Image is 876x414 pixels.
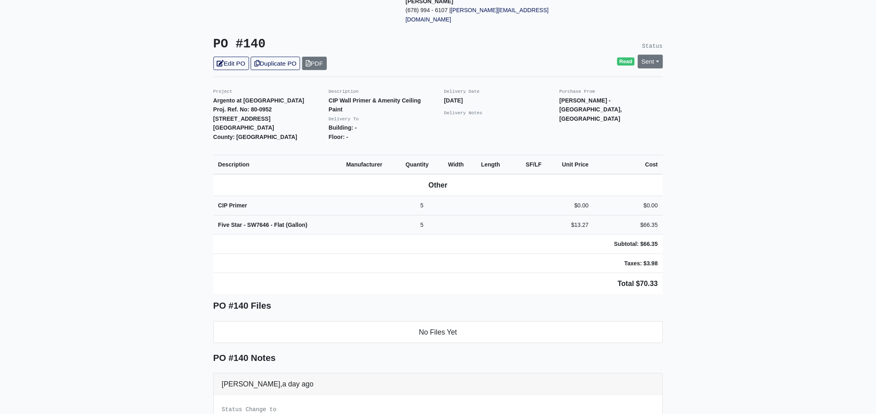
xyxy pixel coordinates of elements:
h5: PO #140 Notes [213,353,663,363]
th: Quantity [401,155,443,174]
a: Duplicate PO [251,57,300,70]
td: Total $70.33 [213,273,663,294]
th: Unit Price [547,155,594,174]
td: $13.27 [547,215,594,235]
strong: CIP Wall Primer & Amenity Ceiling Paint [329,97,421,113]
strong: [DATE] [444,97,463,104]
strong: Argento at [GEOGRAPHIC_DATA] [213,97,305,104]
a: [PERSON_NAME][EMAIL_ADDRESS][DOMAIN_NAME] [406,7,549,23]
b: Other [428,181,448,189]
strong: Proj. Ref. No: 80-0952 [213,106,272,113]
td: Taxes: $3.98 [594,254,663,273]
strong: [STREET_ADDRESS] [213,115,271,122]
th: Cost [594,155,663,174]
p: [PERSON_NAME] - [GEOGRAPHIC_DATA], [GEOGRAPHIC_DATA] [560,96,663,124]
small: Delivery Date [444,89,480,94]
strong: County: [GEOGRAPHIC_DATA] [213,134,298,140]
small: Description [329,89,359,94]
small: Purchase From [560,89,595,94]
th: Length [476,155,514,174]
td: $66.35 [594,215,663,235]
th: Manufacturer [341,155,401,174]
a: PDF [302,57,327,70]
a: Edit PO [213,57,249,70]
span: a day ago [282,380,313,388]
strong: CIP Primer [218,202,247,209]
strong: [GEOGRAPHIC_DATA] [213,124,274,131]
th: Description [213,155,342,174]
h5: PO #140 Files [213,301,663,311]
span: Read [617,58,635,66]
td: $0.00 [547,196,594,216]
small: Delivery To [329,117,359,122]
td: $0.00 [594,196,663,216]
td: 5 [401,215,443,235]
a: Sent [638,55,663,68]
strong: Building: - [329,124,357,131]
div: [PERSON_NAME], [214,373,663,395]
th: SF/LF [514,155,547,174]
strong: Five Star - SW7646 - Flat (Gallon) [218,222,308,228]
small: Project [213,89,232,94]
h3: PO #140 [213,37,432,52]
th: Width [443,155,477,174]
p: (678) 994 - 6107 | [406,6,586,24]
td: 5 [401,196,443,216]
small: Status Change to [222,406,277,413]
td: Subtotal: $66.35 [594,235,663,254]
small: Delivery Notes [444,111,483,115]
li: No Files Yet [213,321,663,343]
small: Status [642,43,663,49]
strong: Floor: - [329,134,348,140]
